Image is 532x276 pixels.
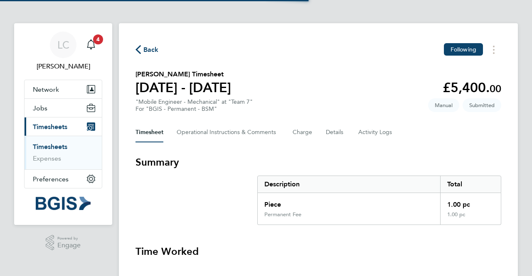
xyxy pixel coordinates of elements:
div: 1.00 pc [440,211,501,225]
button: Activity Logs [358,122,393,142]
a: 4 [83,32,99,58]
span: 00 [490,83,501,95]
div: Permanent Fee [264,211,301,218]
button: Following [444,43,483,56]
button: Network [25,80,102,98]
app-decimal: £5,400. [443,80,501,95]
span: This timesheet was manually created. [428,98,459,112]
span: Timesheets [33,123,67,131]
h2: [PERSON_NAME] Timesheet [135,69,231,79]
span: Engage [57,242,81,249]
span: LC [57,39,69,50]
button: Timesheets Menu [486,43,501,56]
span: Jobs [33,104,47,112]
a: Go to home page [24,197,102,210]
div: Piece [258,193,440,211]
div: For "BGIS - Permanent - BSM" [135,105,253,112]
h3: Summary [135,156,501,169]
span: Preferences [33,175,69,183]
button: Timesheet [135,122,163,142]
a: Expenses [33,154,61,162]
h1: [DATE] - [DATE] [135,79,231,96]
h3: Time Worked [135,245,501,258]
span: This timesheet is Submitted. [463,98,501,112]
div: 1.00 pc [440,193,501,211]
button: Jobs [25,99,102,117]
nav: Main navigation [14,23,112,225]
button: Preferences [25,170,102,188]
span: Powered by [57,235,81,242]
button: Timesheets [25,117,102,136]
span: Lewis Cannon [24,61,102,71]
div: Description [258,176,440,193]
span: 4 [93,34,103,44]
span: Back [143,45,159,55]
button: Operational Instructions & Comments [177,122,279,142]
div: Timesheets [25,136,102,169]
img: bgis-logo-retina.png [36,197,91,210]
a: Timesheets [33,143,67,151]
div: Summary [257,176,501,225]
span: Network [33,85,59,93]
button: Details [326,122,345,142]
button: Back [135,44,159,55]
button: Charge [293,122,313,142]
a: LC[PERSON_NAME] [24,32,102,71]
div: Total [440,176,501,193]
div: "Mobile Engineer - Mechanical" at "Team 7" [135,98,253,112]
a: Powered byEngage [46,235,81,251]
span: Following [451,46,476,53]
